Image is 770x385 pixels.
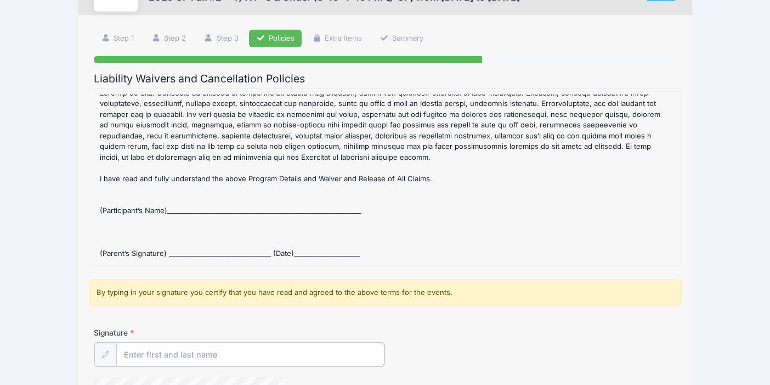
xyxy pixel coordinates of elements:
[145,30,194,48] a: Step 2
[94,72,676,85] h2: Liability Waivers and Cancellation Policies
[89,280,682,306] div: By typing in your signature you certify that you have read and agreed to the above terms for the ...
[305,30,369,48] a: Extra Items
[373,30,431,48] a: Summary
[94,327,239,338] label: Signature
[197,30,246,48] a: Step 3
[249,30,302,48] a: Policies
[95,94,676,259] div: : CANCELLATION/REFUND POLICY MOMENTUM SWIM has formed a firm NO REFUND POLICY concerning swimming...
[94,30,141,48] a: Step 1
[116,343,384,366] input: Enter first and last name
